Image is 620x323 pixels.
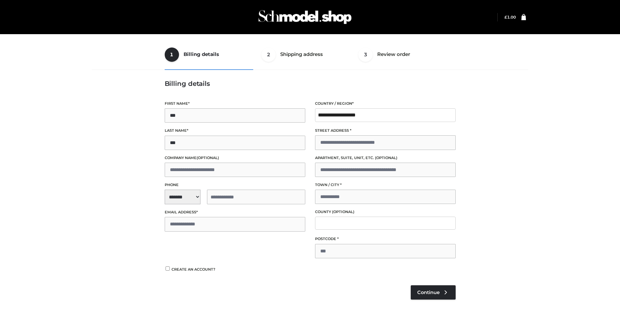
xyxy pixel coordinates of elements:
[375,155,397,160] span: (optional)
[411,285,456,300] a: Continue
[504,15,516,20] a: £1.00
[504,15,507,20] span: £
[315,155,456,161] label: Apartment, suite, unit, etc.
[165,101,305,107] label: First name
[315,209,456,215] label: County
[197,155,219,160] span: (optional)
[315,182,456,188] label: Town / City
[165,128,305,134] label: Last name
[172,267,215,272] span: Create an account?
[165,155,305,161] label: Company name
[332,209,354,214] span: (optional)
[417,289,440,295] span: Continue
[315,236,456,242] label: Postcode
[165,266,171,271] input: Create an account?
[165,80,456,87] h3: Billing details
[315,101,456,107] label: Country / Region
[315,128,456,134] label: Street address
[165,209,305,215] label: Email address
[504,15,516,20] bdi: 1.00
[256,4,354,30] img: Schmodel Admin 964
[165,182,305,188] label: Phone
